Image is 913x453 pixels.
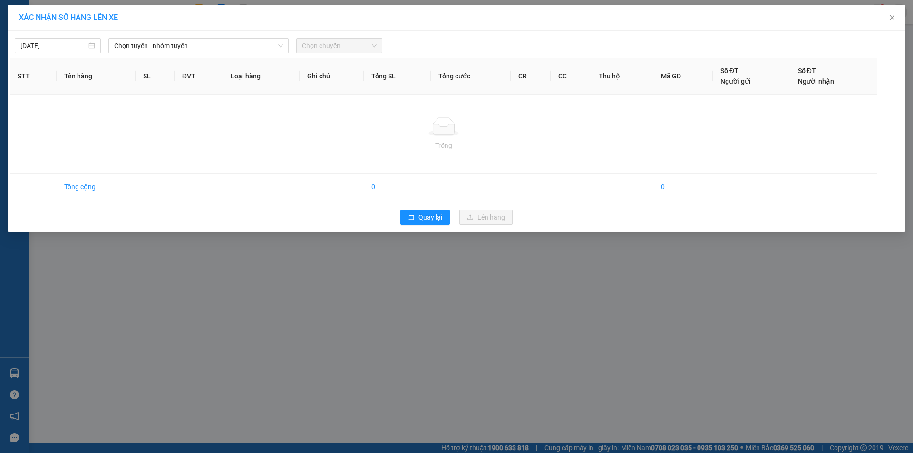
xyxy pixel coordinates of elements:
th: CR [511,58,551,95]
div: Trống [18,140,870,151]
span: close [888,14,896,21]
th: Mã GD [653,58,713,95]
span: rollback [408,214,415,222]
th: Tổng SL [364,58,431,95]
th: Thu hộ [591,58,653,95]
span: environment [66,63,72,70]
span: Quay lại [418,212,442,222]
button: Close [879,5,905,31]
th: Tổng cước [431,58,511,95]
td: Tổng cộng [57,174,136,200]
li: VP VP [GEOGRAPHIC_DATA] [5,40,66,72]
td: 0 [364,174,431,200]
th: SL [136,58,174,95]
th: CC [551,58,591,95]
th: Loại hàng [223,58,300,95]
span: Chọn tuyến - nhóm tuyến [114,39,283,53]
button: uploadLên hàng [459,210,513,225]
button: rollbackQuay lại [400,210,450,225]
th: STT [10,58,57,95]
th: ĐVT [175,58,223,95]
li: VP VP Buôn Ma Thuột [66,40,126,61]
li: BB Limousine [5,5,138,23]
span: Người nhận [798,77,834,85]
input: 12/09/2025 [20,40,87,51]
td: 0 [653,174,713,200]
span: Số ĐT [798,67,816,75]
th: Tên hàng [57,58,136,95]
span: Chọn chuyến [302,39,377,53]
span: Số ĐT [720,67,738,75]
span: Người gửi [720,77,751,85]
th: Ghi chú [300,58,364,95]
span: down [278,43,283,48]
span: XÁC NHẬN SỐ HÀNG LÊN XE [19,13,118,22]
